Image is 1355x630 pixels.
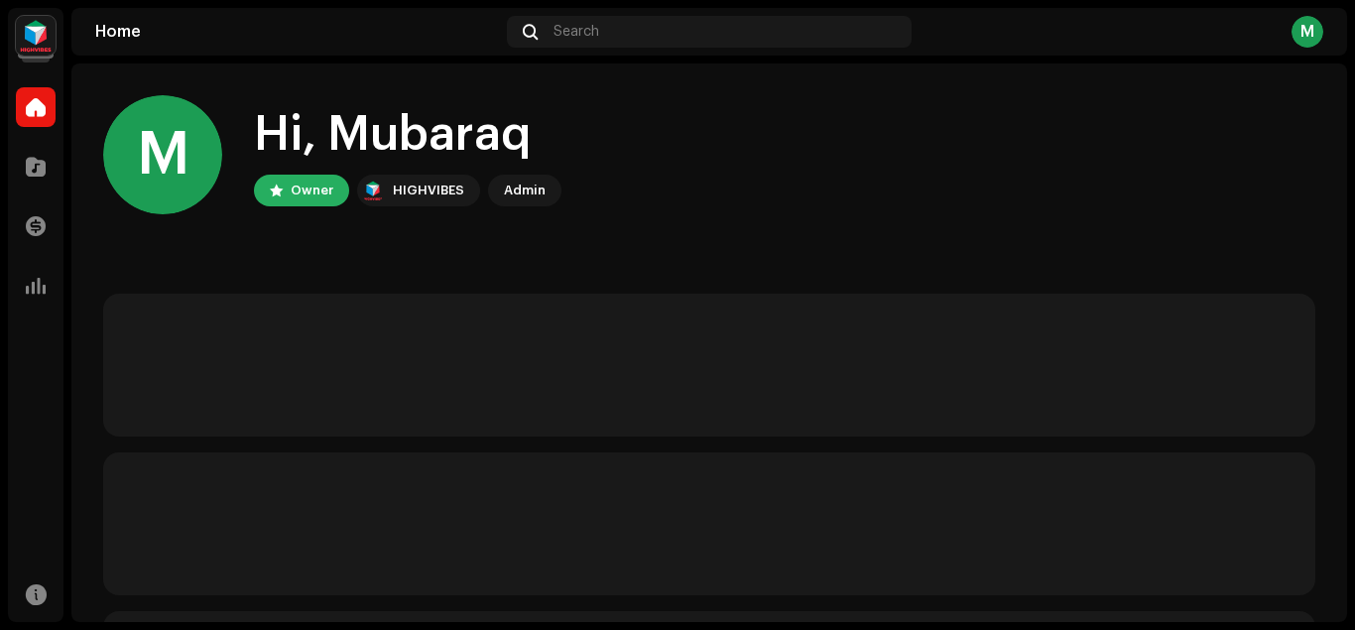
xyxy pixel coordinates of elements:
div: Owner [291,179,333,202]
div: Hi, Mubaraq [254,103,561,167]
div: M [1292,16,1323,48]
img: feab3aad-9b62-475c-8caf-26f15a9573ee [16,16,56,56]
span: Search [554,24,599,40]
img: feab3aad-9b62-475c-8caf-26f15a9573ee [361,179,385,202]
div: Home [95,24,499,40]
div: HIGHVIBES [393,179,464,202]
div: Admin [504,179,546,202]
div: M [103,95,222,214]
